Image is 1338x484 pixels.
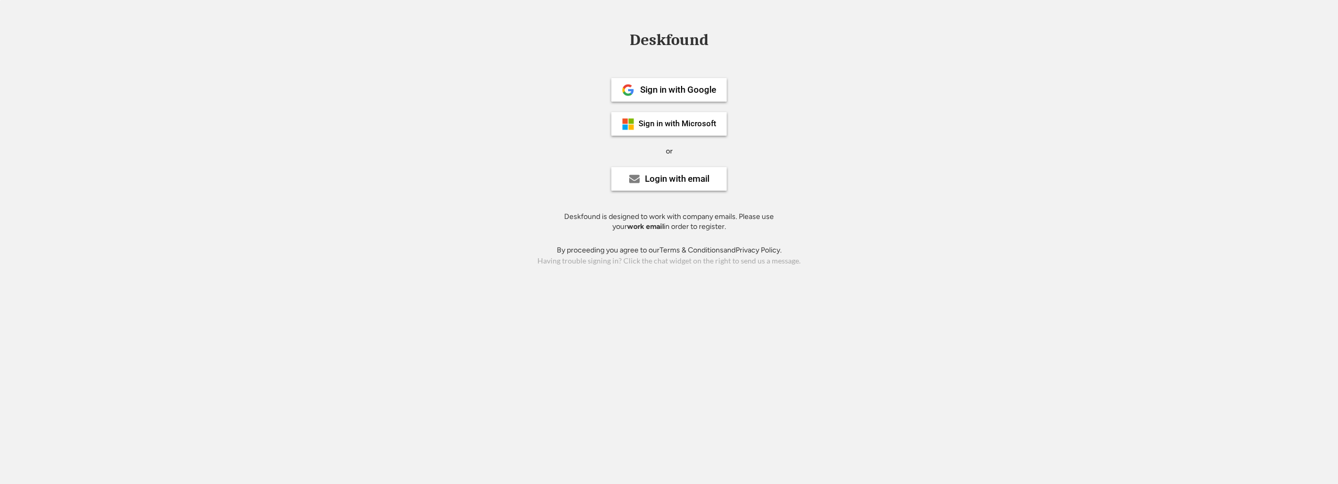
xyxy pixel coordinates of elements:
[639,120,716,128] div: Sign in with Microsoft
[557,245,782,256] div: By proceeding you agree to our and
[645,174,709,183] div: Login with email
[627,222,664,231] strong: work email
[551,212,787,232] div: Deskfound is designed to work with company emails. Please use your in order to register.
[622,84,634,96] img: 1024px-Google__G__Logo.svg.png
[736,246,782,255] a: Privacy Policy.
[640,85,716,94] div: Sign in with Google
[666,146,673,157] div: or
[622,118,634,130] img: ms-symbollockup_mssymbol_19.png
[660,246,724,255] a: Terms & Conditions
[624,32,714,48] div: Deskfound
